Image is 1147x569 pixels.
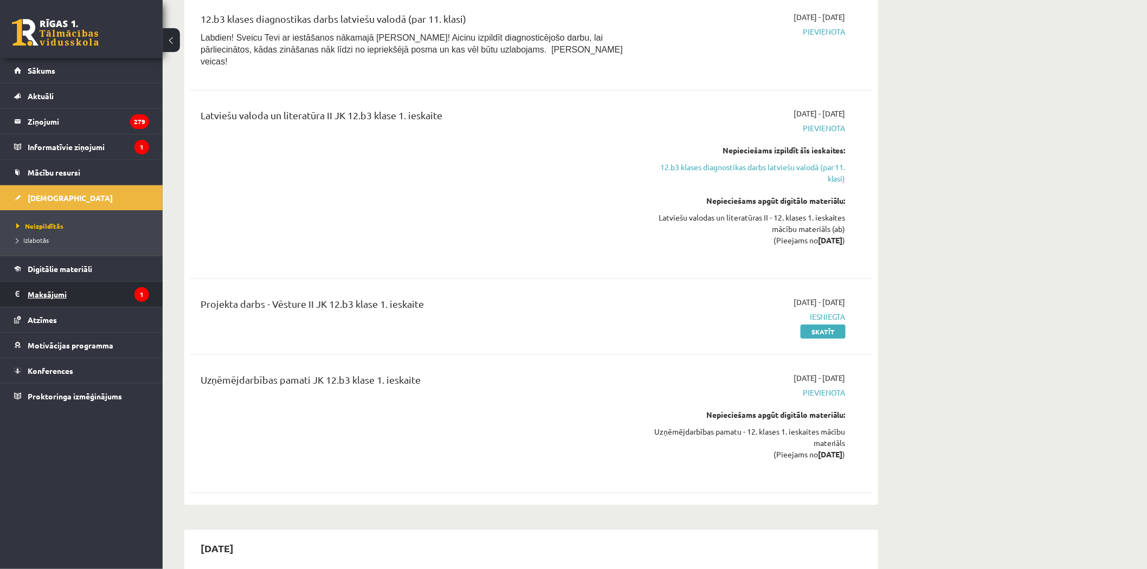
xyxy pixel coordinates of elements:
[134,287,149,302] i: 1
[14,160,149,185] a: Mācību resursi
[28,134,149,159] legend: Informatīvie ziņojumi
[12,19,99,46] a: Rīgas 1. Tālmācības vidusskola
[134,140,149,154] i: 1
[14,185,149,210] a: [DEMOGRAPHIC_DATA]
[14,307,149,332] a: Atzīmes
[641,26,846,37] span: Pievienota
[641,122,846,134] span: Pievienota
[14,109,149,134] a: Ziņojumi279
[14,134,149,159] a: Informatīvie ziņojumi1
[801,325,846,339] a: Skatīt
[16,236,49,244] span: Izlabotās
[14,83,149,108] a: Aktuāli
[28,366,73,376] span: Konferences
[14,58,149,83] a: Sākums
[28,282,149,307] legend: Maksājumi
[16,222,63,230] span: Neizpildītās
[16,235,152,245] a: Izlabotās
[14,256,149,281] a: Digitālie materiāli
[818,235,843,245] strong: [DATE]
[641,426,846,460] div: Uzņēmējdarbības pamatu - 12. klases 1. ieskaites mācību materiāls (Pieejams no )
[28,264,92,274] span: Digitālie materiāli
[28,109,149,134] legend: Ziņojumi
[794,11,846,23] span: [DATE] - [DATE]
[201,11,625,31] div: 12.b3 klases diagnostikas darbs latviešu valodā (par 11. klasi)
[641,387,846,398] span: Pievienota
[641,409,846,421] div: Nepieciešams apgūt digitālo materiālu:
[16,221,152,231] a: Neizpildītās
[641,161,846,184] a: 12.b3 klases diagnostikas darbs latviešu valodā (par 11. klasi)
[201,33,623,66] span: Labdien! Sveicu Tevi ar iestāšanos nākamajā [PERSON_NAME]! Aicinu izpildīt diagnosticējošo darbu,...
[201,372,625,392] div: Uzņēmējdarbības pamati JK 12.b3 klase 1. ieskaite
[28,91,54,101] span: Aktuāli
[201,108,625,128] div: Latviešu valoda un literatūra II JK 12.b3 klase 1. ieskaite
[818,449,843,459] strong: [DATE]
[14,358,149,383] a: Konferences
[641,195,846,206] div: Nepieciešams apgūt digitālo materiālu:
[28,340,113,350] span: Motivācijas programma
[794,296,846,308] span: [DATE] - [DATE]
[14,384,149,409] a: Proktoringa izmēģinājums
[641,311,846,322] span: Iesniegta
[28,66,55,75] span: Sākums
[190,535,244,561] h2: [DATE]
[641,145,846,156] div: Nepieciešams izpildīt šīs ieskaites:
[794,108,846,119] span: [DATE] - [DATE]
[28,391,122,401] span: Proktoringa izmēģinājums
[130,114,149,129] i: 279
[641,212,846,246] div: Latviešu valodas un literatūras II - 12. klases 1. ieskaites mācību materiāls (ab) (Pieejams no )
[201,296,625,316] div: Projekta darbs - Vēsture II JK 12.b3 klase 1. ieskaite
[14,333,149,358] a: Motivācijas programma
[28,193,113,203] span: [DEMOGRAPHIC_DATA]
[28,167,80,177] span: Mācību resursi
[794,372,846,384] span: [DATE] - [DATE]
[14,282,149,307] a: Maksājumi1
[28,315,57,325] span: Atzīmes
